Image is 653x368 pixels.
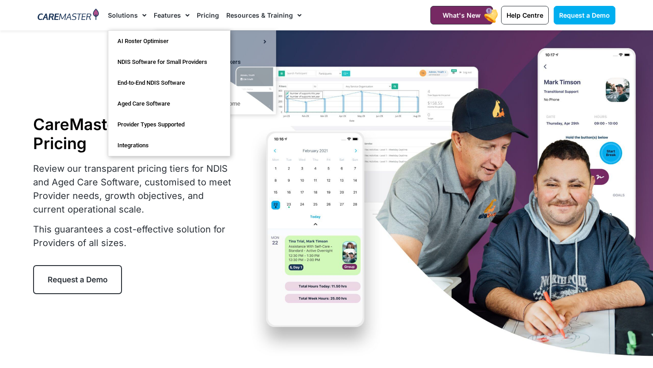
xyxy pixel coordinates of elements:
[33,223,237,250] p: This guarantees a cost-effective solution for Providers of all sizes.
[33,265,122,294] a: Request a Demo
[108,135,230,156] a: Integrations
[108,52,230,73] a: NDIS Software for Small Providers
[559,11,610,19] span: Request a Demo
[108,93,230,114] a: Aged Care Software
[48,275,107,284] span: Request a Demo
[507,11,543,19] span: Help Centre
[430,6,493,24] a: What's New
[108,31,230,52] a: AI Roster Optimiser
[501,6,549,24] a: Help Centre
[108,30,230,156] ul: Solutions
[33,115,237,153] h1: CareMaster Platform Pricing
[33,162,237,216] p: Review our transparent pricing tiers for NDIS and Aged Care Software, customised to meet Provider...
[443,11,481,19] span: What's New
[554,6,615,24] a: Request a Demo
[108,114,230,135] a: Provider Types Supported
[38,9,99,22] img: CareMaster Logo
[108,73,230,93] a: End-to-End NDIS Software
